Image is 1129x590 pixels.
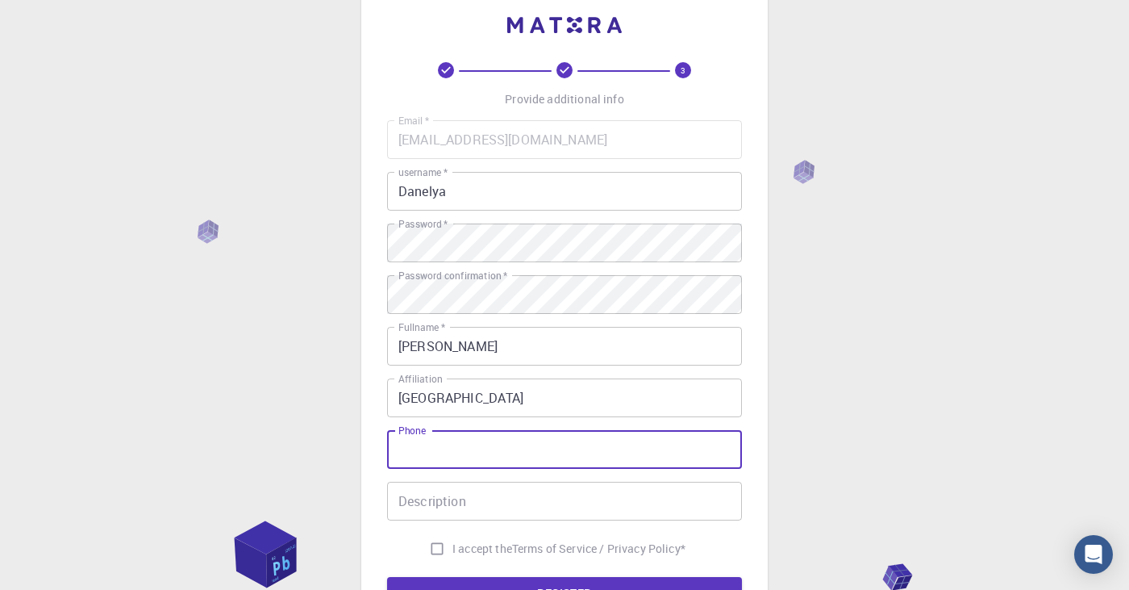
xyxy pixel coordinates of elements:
[452,541,512,557] span: I accept the
[505,91,623,107] p: Provide additional info
[398,269,507,282] label: Password confirmation
[398,114,429,128] label: Email
[398,165,448,179] label: username
[398,372,442,386] label: Affiliation
[512,541,685,557] a: Terms of Service / Privacy Policy*
[398,217,448,231] label: Password
[398,320,445,334] label: Fullname
[398,424,426,437] label: Phone
[681,65,685,76] text: 3
[512,541,685,557] p: Terms of Service / Privacy Policy *
[1074,535,1113,574] div: Open Intercom Messenger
